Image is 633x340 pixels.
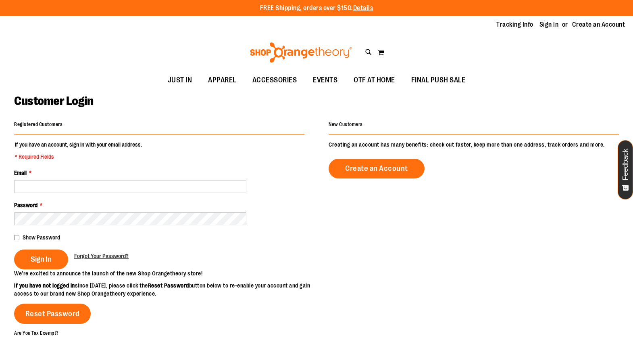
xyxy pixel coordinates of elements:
span: Reset Password [25,309,80,318]
a: EVENTS [305,71,346,90]
a: Forgot Your Password? [74,252,129,260]
button: Feedback - Show survey [618,140,633,199]
span: ACCESSORIES [252,71,297,89]
span: * Required Fields [15,153,142,161]
a: FINAL PUSH SALE [403,71,474,90]
span: JUST IN [168,71,192,89]
span: Create an Account [345,164,408,173]
a: Create an Account [329,159,425,178]
a: Tracking Info [496,20,533,29]
a: OTF AT HOME [346,71,403,90]
span: Feedback [622,149,629,180]
strong: Registered Customers [14,122,62,127]
span: FINAL PUSH SALE [411,71,466,89]
span: OTF AT HOME [354,71,395,89]
strong: Reset Password [148,282,189,289]
p: since [DATE], please click the button below to re-enable your account and gain access to our bran... [14,281,316,298]
span: Forgot Your Password? [74,253,129,259]
a: ACCESSORIES [244,71,305,90]
button: Sign In [14,250,68,269]
legend: If you have an account, sign in with your email address. [14,141,143,161]
span: Show Password [23,234,60,241]
span: Email [14,170,27,176]
a: Create an Account [572,20,625,29]
strong: New Customers [329,122,363,127]
strong: Are You Tax Exempt? [14,330,59,336]
span: Customer Login [14,94,93,108]
a: JUST IN [160,71,200,90]
span: Sign In [31,255,52,264]
a: Sign In [539,20,559,29]
span: Password [14,202,37,208]
img: Shop Orangetheory [249,42,353,63]
a: Reset Password [14,304,91,324]
a: Details [353,4,373,12]
strong: If you have not logged in [14,282,75,289]
span: APPAREL [208,71,236,89]
span: EVENTS [313,71,337,89]
p: Creating an account has many benefits: check out faster, keep more than one address, track orders... [329,141,619,149]
a: APPAREL [200,71,244,90]
p: FREE Shipping, orders over $150. [260,4,373,13]
p: We’re excited to announce the launch of the new Shop Orangetheory store! [14,269,316,277]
